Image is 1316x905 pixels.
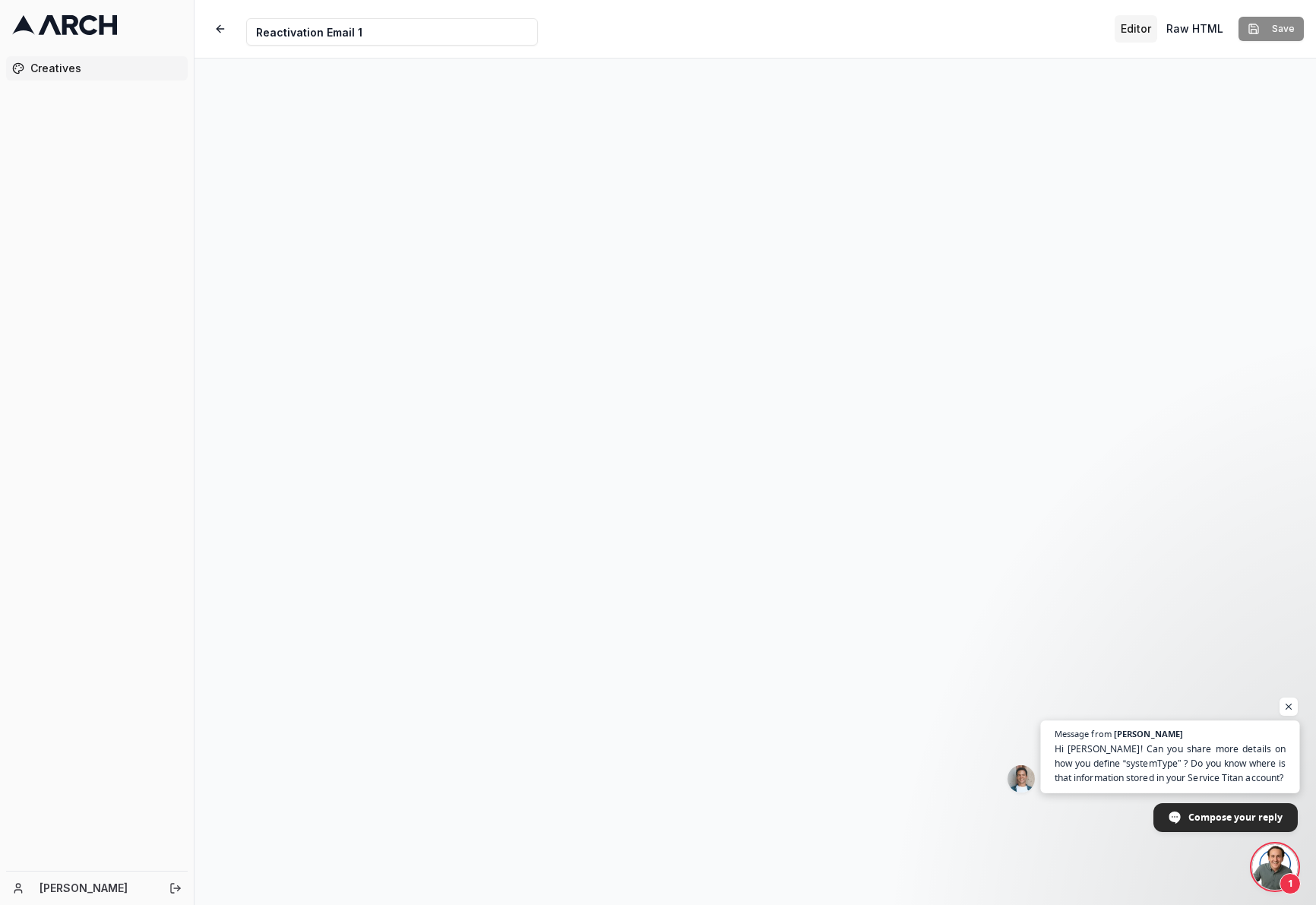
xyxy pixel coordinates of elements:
span: Hi [PERSON_NAME]! Can you share more details on how you define “systemType” ? Do you know where i... [1055,742,1286,786]
button: Log out [165,878,186,899]
input: Internal Creative Name [246,18,538,46]
div: Open chat [1252,844,1298,890]
span: Creatives [30,61,182,76]
button: Toggle editor [1115,15,1157,43]
span: [PERSON_NAME] [1114,729,1183,737]
a: [PERSON_NAME] [40,881,153,896]
span: 1 [1280,873,1301,894]
span: Compose your reply [1188,804,1283,831]
a: Creatives [6,56,188,81]
button: Toggle custom HTML [1160,15,1229,43]
span: Message from [1055,729,1112,737]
